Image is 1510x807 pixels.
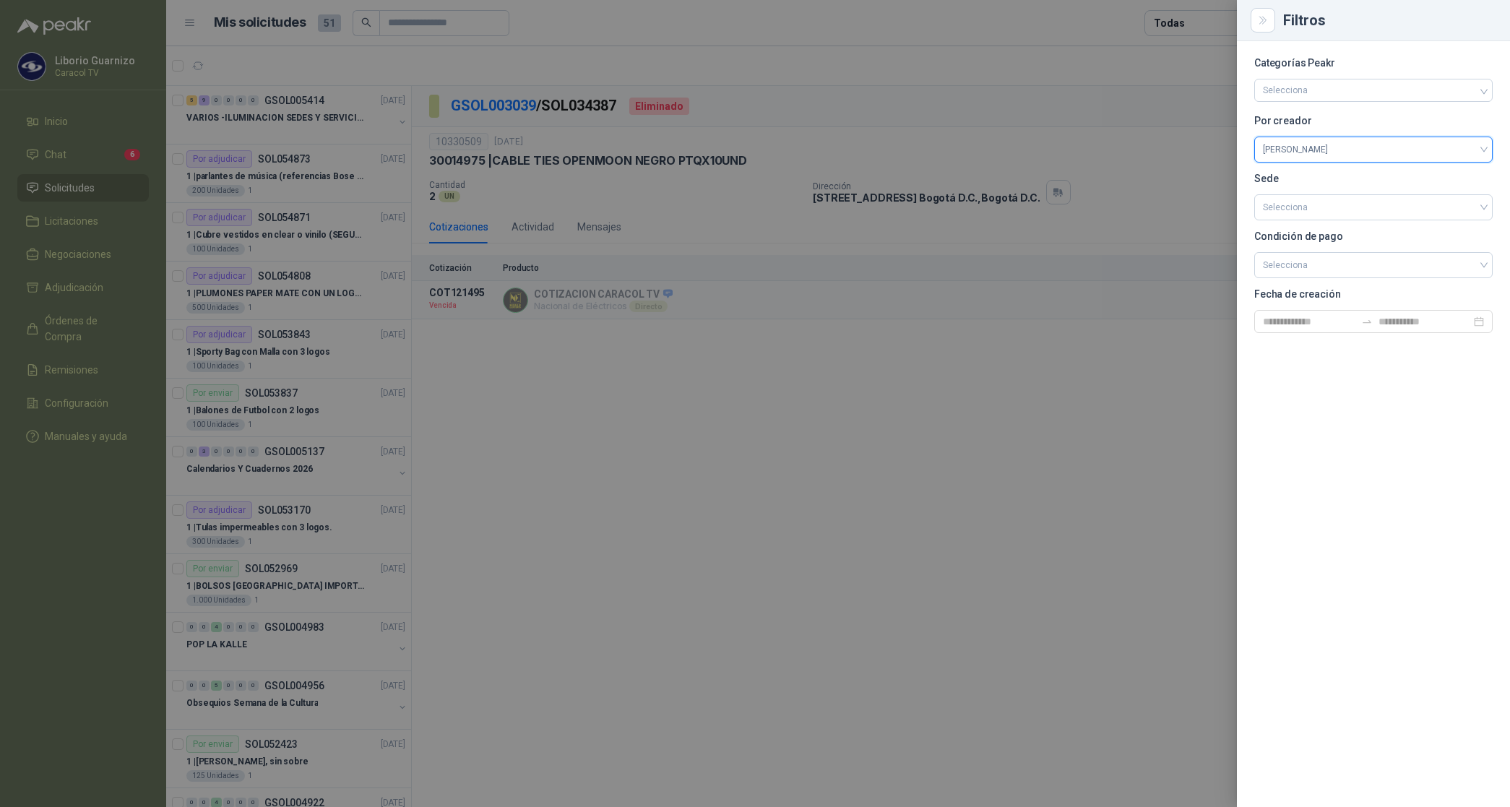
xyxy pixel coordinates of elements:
p: Por creador [1254,116,1493,125]
div: Filtros [1283,13,1493,27]
span: Liborio Guarnizo [1263,139,1484,160]
span: to [1361,316,1373,327]
p: Sede [1254,174,1493,183]
p: Condición de pago [1254,232,1493,241]
p: Categorías Peakr [1254,59,1493,67]
p: Fecha de creación [1254,290,1493,298]
span: swap-right [1361,316,1373,327]
button: Close [1254,12,1272,29]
